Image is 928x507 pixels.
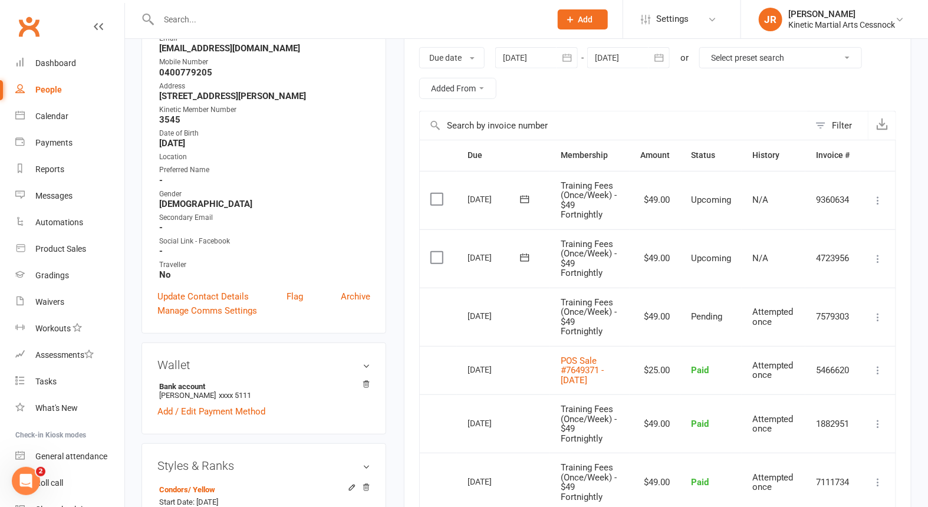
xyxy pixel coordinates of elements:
[630,288,680,346] td: $49.00
[419,47,485,68] button: Due date
[36,467,45,476] span: 2
[159,67,370,78] strong: 0400779205
[691,419,709,429] span: Paid
[159,498,218,506] span: Start Date: [DATE]
[15,236,124,262] a: Product Sales
[159,114,370,125] strong: 3545
[12,467,40,495] iframe: Intercom live chat
[561,462,617,502] span: Training Fees (Once/Week) - $49 Fortnightly
[630,229,680,288] td: $49.00
[809,111,868,140] button: Filter
[157,289,249,304] a: Update Contact Details
[159,152,370,163] div: Location
[805,171,860,229] td: 9360634
[35,58,76,68] div: Dashboard
[35,138,73,147] div: Payments
[691,477,709,488] span: Paid
[159,91,370,101] strong: [STREET_ADDRESS][PERSON_NAME]
[630,140,680,170] th: Amount
[15,156,124,183] a: Reports
[752,360,794,381] span: Attempted once
[159,269,370,280] strong: No
[578,15,593,24] span: Add
[788,19,895,30] div: Kinetic Martial Arts Cessnock
[15,315,124,342] a: Workouts
[630,394,680,453] td: $49.00
[35,297,64,307] div: Waivers
[159,382,364,391] strong: Bank account
[15,77,124,103] a: People
[561,297,617,337] span: Training Fees (Once/Week) - $49 Fortnightly
[691,365,709,376] span: Paid
[15,209,124,236] a: Automations
[35,478,63,488] div: Roll call
[35,111,68,121] div: Calendar
[832,118,852,133] div: Filter
[691,253,731,264] span: Upcoming
[561,404,617,444] span: Training Fees (Once/Week) - $49 Fortnightly
[805,394,860,453] td: 1882951
[805,140,860,170] th: Invoice #
[159,222,370,233] strong: -
[561,355,604,386] a: POS Sale #7649371 - [DATE]
[468,414,522,432] div: [DATE]
[159,246,370,256] strong: -
[752,414,794,434] span: Attempted once
[159,138,370,149] strong: [DATE]
[35,244,86,253] div: Product Sales
[752,195,768,205] span: N/A
[656,6,689,32] span: Settings
[157,459,370,472] h3: Styles & Ranks
[35,377,57,386] div: Tasks
[35,85,62,94] div: People
[15,470,124,496] a: Roll call
[159,199,370,209] strong: [DEMOGRAPHIC_DATA]
[419,78,496,99] button: Added From
[15,395,124,422] a: What's New
[788,9,895,19] div: [PERSON_NAME]
[159,164,370,176] div: Preferred Name
[680,51,689,65] div: or
[742,140,805,170] th: History
[752,472,794,493] span: Attempted once
[155,11,542,28] input: Search...
[630,346,680,395] td: $25.00
[805,229,860,288] td: 4723956
[752,253,768,264] span: N/A
[287,289,303,304] a: Flag
[14,12,44,41] a: Clubworx
[159,212,370,223] div: Secondary Email
[15,50,124,77] a: Dashboard
[691,195,731,205] span: Upcoming
[35,164,64,174] div: Reports
[157,404,265,419] a: Add / Edit Payment Method
[159,236,370,247] div: Social Link - Facebook
[550,140,630,170] th: Membership
[35,271,69,280] div: Gradings
[15,443,124,470] a: General attendance kiosk mode
[558,9,608,29] button: Add
[561,239,617,279] span: Training Fees (Once/Week) - $49 Fortnightly
[159,81,370,92] div: Address
[159,43,370,54] strong: [EMAIL_ADDRESS][DOMAIN_NAME]
[219,391,251,400] span: xxxx 5111
[752,307,794,327] span: Attempted once
[159,259,370,271] div: Traveller
[420,111,809,140] input: Search by invoice number
[805,288,860,346] td: 7579303
[35,350,94,360] div: Assessments
[468,307,522,325] div: [DATE]
[15,103,124,130] a: Calendar
[468,472,522,490] div: [DATE]
[159,128,370,139] div: Date of Birth
[805,346,860,395] td: 5466620
[157,380,370,401] li: [PERSON_NAME]
[457,140,550,170] th: Due
[159,175,370,186] strong: -
[561,180,617,220] span: Training Fees (Once/Week) - $49 Fortnightly
[35,452,107,461] div: General attendance
[691,311,722,322] span: Pending
[35,324,71,333] div: Workouts
[468,248,522,266] div: [DATE]
[188,485,215,494] span: / Yellow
